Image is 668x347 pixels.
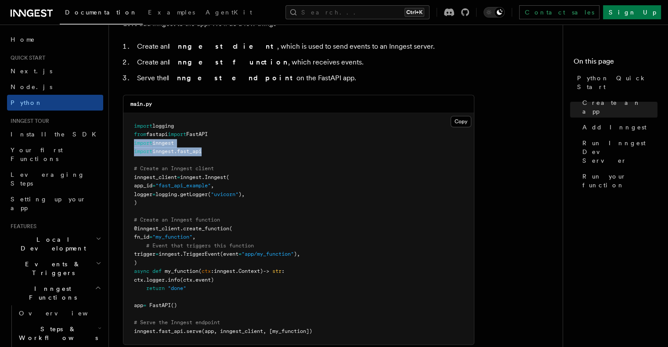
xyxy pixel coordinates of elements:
[134,123,152,129] span: import
[149,234,152,240] span: =
[134,319,220,326] span: # Serve the Inngest endpoint
[206,9,252,16] span: AgentKit
[168,131,186,137] span: import
[134,165,214,172] span: # Create an Inngest client
[200,3,257,24] a: AgentKit
[603,5,661,19] a: Sign Up
[134,182,152,189] span: app_id
[146,243,254,249] span: # Event that triggers this function
[134,268,149,274] span: async
[152,268,162,274] span: def
[208,191,211,197] span: (
[152,182,155,189] span: =
[146,277,165,283] span: logger
[7,118,49,125] span: Inngest tour
[152,140,174,146] span: inngest
[11,131,101,138] span: Install the SDK
[238,268,263,274] span: Context)
[155,328,159,334] span: .
[134,174,177,180] span: inngest_client
[152,123,174,129] span: logging
[165,268,199,274] span: my_function
[294,251,300,257] span: ),
[7,32,103,47] a: Home
[168,42,277,50] strong: Inngest client
[7,232,103,256] button: Local Development
[263,268,269,274] span: ->
[582,98,657,116] span: Create an app
[11,68,52,75] span: Next.js
[7,223,36,230] span: Features
[168,285,186,291] span: "done"
[7,63,103,79] a: Next.js
[202,268,211,274] span: ctx
[134,140,152,146] span: import
[519,5,599,19] a: Contact sales
[148,9,195,16] span: Examples
[134,200,137,206] span: )
[238,251,242,257] span: =
[134,217,220,223] span: # Create an Inngest function
[183,328,186,334] span: .
[19,310,109,317] span: Overview
[205,174,226,180] span: Inngest
[7,284,95,302] span: Inngest Functions
[229,225,232,232] span: (
[149,302,171,308] span: FastAPI
[134,260,137,266] span: )
[582,123,646,132] span: Add Inngest
[134,277,143,283] span: ctx
[180,225,183,232] span: .
[235,268,238,274] span: .
[159,251,183,257] span: inngest.
[155,182,211,189] span: "fast_api_example"
[167,74,296,82] strong: Inngest endpoint
[146,285,165,291] span: return
[7,95,103,111] a: Python
[11,196,86,211] span: Setting up your app
[130,101,152,107] code: main.py
[134,56,474,68] li: Create an , which receives events.
[155,251,159,257] span: =
[180,174,202,180] span: inngest
[152,148,174,154] span: inngest
[15,305,103,321] a: Overview
[211,268,214,274] span: :
[146,131,168,137] span: fastapi
[7,54,45,61] span: Quick start
[134,72,474,84] li: Serve the on the FastAPI app.
[7,167,103,191] a: Leveraging Steps
[152,191,155,197] span: =
[7,235,96,253] span: Local Development
[177,174,180,180] span: =
[7,256,103,281] button: Events & Triggers
[202,328,312,334] span: (app, inngest_client, [my_function])
[134,234,149,240] span: fn_id
[579,95,657,119] a: Create an app
[211,191,238,197] span: "uvicorn"
[577,74,657,91] span: Python Quick Start
[582,172,657,190] span: Run your function
[11,35,35,44] span: Home
[171,302,177,308] span: ()
[226,174,229,180] span: (
[134,302,143,308] span: app
[451,116,471,127] button: Copy
[214,268,235,274] span: inngest
[65,9,137,16] span: Documentation
[272,268,282,274] span: str
[143,277,146,283] span: .
[11,147,63,162] span: Your first Functions
[159,328,183,334] span: fast_api
[11,99,43,106] span: Python
[186,131,208,137] span: FastAPI
[582,139,657,165] span: Run Inngest Dev Server
[579,119,657,135] a: Add Inngest
[579,135,657,168] a: Run Inngest Dev Server
[186,328,202,334] span: serve
[7,126,103,142] a: Install the SDK
[155,191,180,197] span: logging.
[180,277,214,283] span: (ctx.event)
[579,168,657,193] a: Run your function
[202,174,205,180] span: .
